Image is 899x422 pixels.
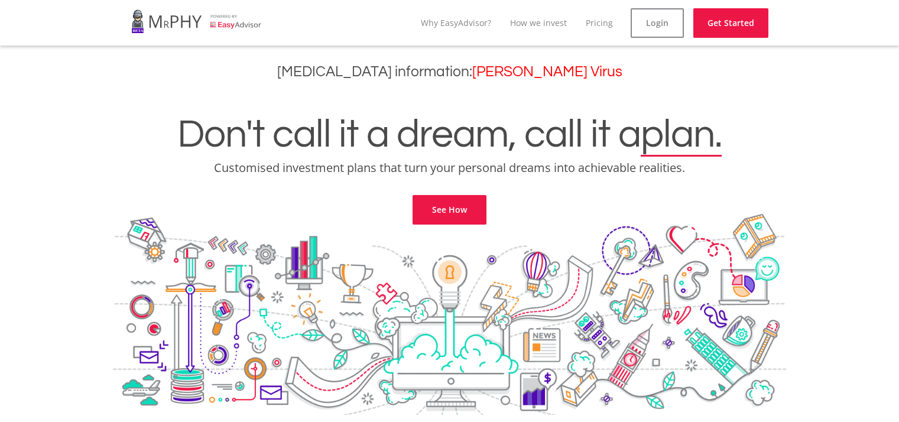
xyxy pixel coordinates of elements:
[9,63,890,80] h3: [MEDICAL_DATA] information:
[641,115,722,155] span: plan.
[9,115,890,155] h1: Don't call it a dream, call it a
[693,8,768,38] a: Get Started
[9,160,890,176] p: Customised investment plans that turn your personal dreams into achievable realities.
[421,17,491,28] a: Why EasyAdvisor?
[413,195,486,225] a: See How
[586,17,613,28] a: Pricing
[631,8,684,38] a: Login
[510,17,567,28] a: How we invest
[472,64,622,79] a: [PERSON_NAME] Virus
